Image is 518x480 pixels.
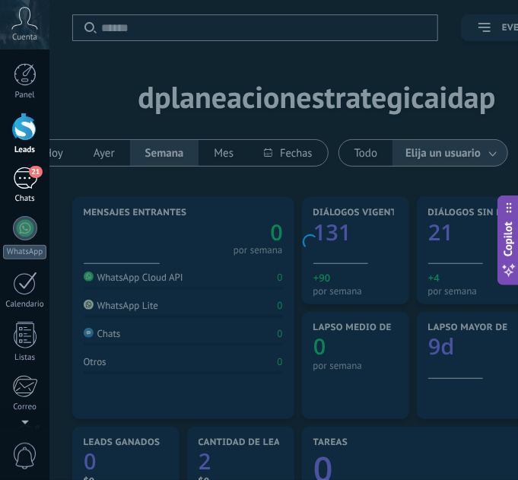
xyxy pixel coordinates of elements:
div: Panel [3,91,47,100]
span: Copilot [501,221,516,256]
span: 21 [29,166,42,178]
div: Leads [3,145,47,155]
div: Listas [3,353,47,363]
span: Cuenta [12,33,37,43]
div: Chats [3,194,47,204]
div: Calendario [3,300,47,310]
div: WhatsApp [3,245,46,259]
div: Correo [3,402,47,412]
